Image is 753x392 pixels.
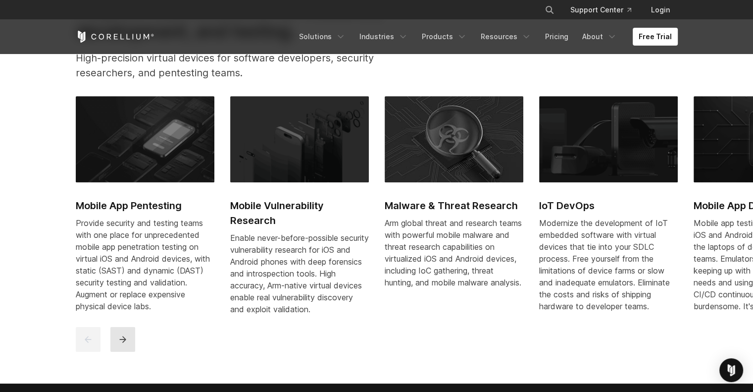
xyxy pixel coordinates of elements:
button: next [110,327,135,352]
a: Login [643,1,678,19]
a: Free Trial [633,28,678,46]
div: Enable never-before-possible security vulnerability research for iOS and Android phones with deep... [230,232,369,315]
a: Resources [475,28,537,46]
a: About [576,28,623,46]
div: Navigation Menu [533,1,678,19]
img: Mobile Vulnerability Research [230,96,369,182]
img: IoT DevOps [539,96,678,182]
a: IoT DevOps IoT DevOps Modernize the development of IoT embedded software with virtual devices tha... [539,96,678,324]
h2: IoT DevOps [539,198,678,213]
a: Industries [353,28,414,46]
a: Corellium Home [76,31,154,43]
div: Modernize the development of IoT embedded software with virtual devices that tie into your SDLC p... [539,217,678,312]
div: Provide security and testing teams with one place for unprecedented mobile app penetration testin... [76,217,214,312]
a: Malware & Threat Research Malware & Threat Research Arm global threat and research teams with pow... [385,96,523,300]
h2: Mobile App Pentesting [76,198,214,213]
a: Products [416,28,473,46]
div: Open Intercom Messenger [719,358,743,382]
button: Search [541,1,558,19]
img: Malware & Threat Research [385,96,523,182]
a: Support Center [562,1,639,19]
a: Mobile Vulnerability Research Mobile Vulnerability Research Enable never-before-possible security... [230,96,369,327]
a: Pricing [539,28,574,46]
p: High-precision virtual devices for software developers, security researchers, and pentesting teams. [76,51,413,80]
button: previous [76,327,100,352]
div: Arm global threat and research teams with powerful mobile malware and threat research capabilitie... [385,217,523,288]
div: Navigation Menu [293,28,678,46]
img: Mobile App Pentesting [76,96,214,182]
a: Solutions [293,28,351,46]
h2: Malware & Threat Research [385,198,523,213]
a: Mobile App Pentesting Mobile App Pentesting Provide security and testing teams with one place for... [76,96,214,324]
h2: Mobile Vulnerability Research [230,198,369,228]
